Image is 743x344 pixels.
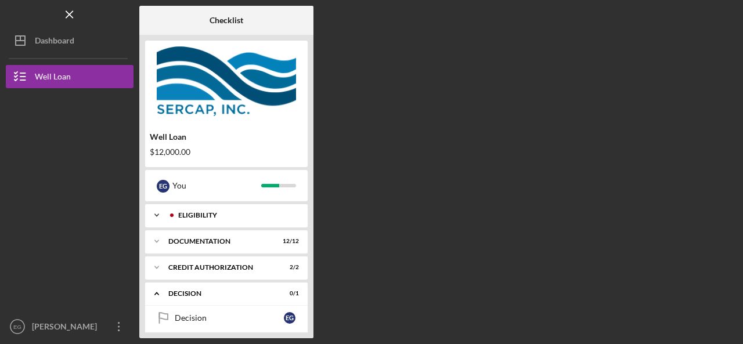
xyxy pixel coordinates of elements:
div: You [172,176,261,195]
div: E G [284,312,295,324]
div: Decision [168,290,270,297]
div: CREDIT AUTHORIZATION [168,264,270,271]
div: E G [157,180,169,193]
div: Decision [175,313,284,323]
div: 0 / 1 [278,290,299,297]
div: 2 / 2 [278,264,299,271]
div: Documentation [168,238,270,245]
button: Well Loan [6,65,134,88]
div: Well Loan [35,65,71,91]
div: Well Loan [150,132,303,142]
button: Dashboard [6,29,134,52]
text: EG [13,324,21,330]
div: 12 / 12 [278,238,299,245]
div: $12,000.00 [150,147,303,157]
a: DecisionEG [151,306,302,329]
div: [PERSON_NAME] [29,315,104,341]
b: Checklist [210,16,243,25]
div: Eligibility [178,212,293,219]
button: EG[PERSON_NAME] [6,315,134,338]
img: Product logo [145,46,308,116]
div: Dashboard [35,29,74,55]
